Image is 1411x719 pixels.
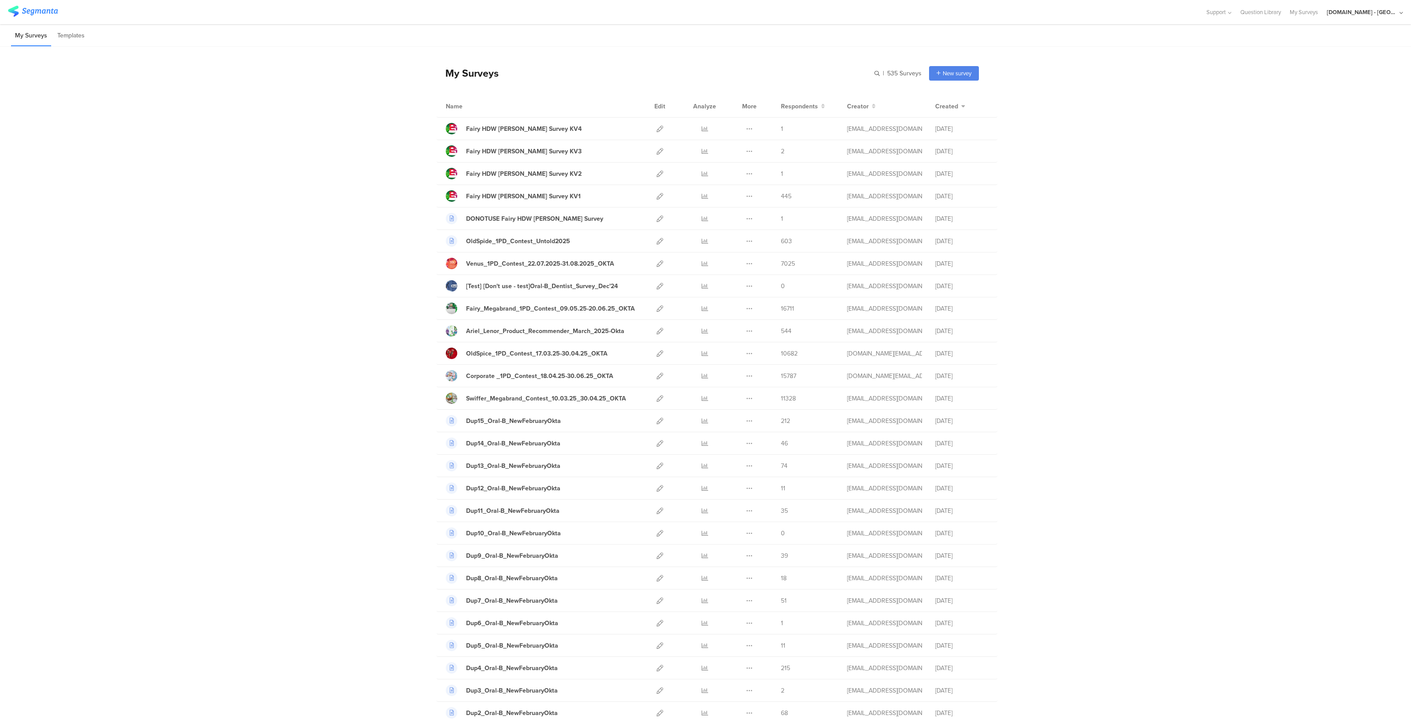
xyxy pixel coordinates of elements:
[935,551,988,560] div: [DATE]
[935,686,988,695] div: [DATE]
[466,192,581,201] div: Fairy HDW Zenon Survey KV1
[781,529,785,538] span: 0
[781,192,791,201] span: 445
[781,237,792,246] span: 603
[781,124,783,133] span: 1
[466,371,613,381] div: Corporate _1PD_Contest_18.04.25-30.06.25_OKTA
[446,707,558,719] a: Dup2_Oral-B_NewFebruaryOkta
[847,124,922,133] div: gheorghe.a.4@pg.com
[53,26,89,46] li: Templates
[446,550,558,561] a: Dup9_Oral-B_NewFebruaryOkta
[446,325,624,337] a: Ariel_Lenor_Product_Recommender_March_2025-Okta
[446,460,560,471] a: Dup13_Oral-B_NewFebruaryOkta
[437,66,499,81] div: My Surveys
[935,596,988,605] div: [DATE]
[935,371,988,381] div: [DATE]
[466,596,558,605] div: Dup7_Oral-B_NewFebruaryOkta
[847,484,922,493] div: stavrositu.m@pg.com
[935,304,988,313] div: [DATE]
[935,641,988,650] div: [DATE]
[847,439,922,448] div: stavrositu.m@pg.com
[466,169,582,178] div: Fairy HDW Zenon Survey KV2
[935,192,988,201] div: [DATE]
[446,303,635,314] a: Fairy_Megabrand_1PD_Contest_09.05.25-20.06.25_OKTA
[466,708,558,718] div: Dup2_Oral-B_NewFebruaryOkta
[847,102,876,111] button: Creator
[781,574,787,583] span: 18
[847,619,922,628] div: stavrositu.m@pg.com
[781,147,784,156] span: 2
[935,259,988,268] div: [DATE]
[781,304,794,313] span: 16711
[446,190,581,202] a: Fairy HDW [PERSON_NAME] Survey KV1
[446,123,582,134] a: Fairy HDW [PERSON_NAME] Survey KV4
[935,124,988,133] div: [DATE]
[446,280,618,292] a: [Test] [Don't use - test]Oral-B_Dentist_Survey_Dec'24
[446,348,608,359] a: OldSpice_1PD_Contest_17.03.25-30.04.25_OKTA
[466,641,558,650] div: Dup5_Oral-B_NewFebruaryOkta
[446,102,499,111] div: Name
[446,415,561,426] a: Dup15_Oral-B_NewFebruaryOkta
[935,349,988,358] div: [DATE]
[781,663,790,673] span: 215
[466,394,626,403] div: Swiffer_Megabrand_Contest_10.03.25_30.04.25_OKTA
[781,169,783,178] span: 1
[847,102,869,111] span: Creator
[935,506,988,515] div: [DATE]
[847,641,922,650] div: stavrositu.m@pg.com
[935,237,988,246] div: [DATE]
[466,439,560,448] div: Dup14_Oral-B_NewFebruaryOkta
[935,708,988,718] div: [DATE]
[935,439,988,448] div: [DATE]
[466,304,635,313] div: Fairy_Megabrand_1PD_Contest_09.05.25-20.06.25_OKTA
[781,371,796,381] span: 15787
[781,686,784,695] span: 2
[847,326,922,336] div: betbeder.mb@pg.com
[935,484,988,493] div: [DATE]
[847,686,922,695] div: stavrositu.m@pg.com
[781,708,788,718] span: 68
[781,259,795,268] span: 7025
[781,416,790,426] span: 212
[446,393,626,404] a: Swiffer_Megabrand_Contest_10.03.25_30.04.25_OKTA
[881,69,885,78] span: |
[935,214,988,223] div: [DATE]
[446,258,614,269] a: Venus_1PD_Contest_22.07.2025-31.08.2025_OKTA
[935,574,988,583] div: [DATE]
[466,349,608,358] div: OldSpice_1PD_Contest_17.03.25-30.04.25_OKTA
[446,685,558,696] a: Dup3_Oral-B_NewFebruaryOkta
[446,168,582,179] a: Fairy HDW [PERSON_NAME] Survey KV2
[935,416,988,426] div: [DATE]
[781,619,783,628] span: 1
[446,370,613,382] a: Corporate _1PD_Contest_18.04.25-30.06.25_OKTA
[847,708,922,718] div: stavrositu.m@pg.com
[446,145,582,157] a: Fairy HDW [PERSON_NAME] Survey KV3
[466,259,614,268] div: Venus_1PD_Contest_22.07.2025-31.08.2025_OKTA
[781,484,785,493] span: 11
[781,102,818,111] span: Respondents
[781,326,791,336] span: 544
[8,6,58,17] img: segmanta logo
[935,619,988,628] div: [DATE]
[781,214,783,223] span: 1
[887,69,922,78] span: 535 Surveys
[466,326,624,336] div: Ariel_Lenor_Product_Recommender_March_2025-Okta
[446,640,558,651] a: Dup5_Oral-B_NewFebruaryOkta
[466,529,561,538] div: Dup10_Oral-B_NewFebruaryOkta
[446,505,560,516] a: Dup11_Oral-B_NewFebruaryOkta
[847,169,922,178] div: gheorghe.a.4@pg.com
[847,237,922,246] div: gheorghe.a.4@pg.com
[847,663,922,673] div: stavrositu.m@pg.com
[935,102,958,111] span: Created
[847,529,922,538] div: stavrositu.m@pg.com
[650,95,669,117] div: Edit
[847,461,922,471] div: stavrositu.m@pg.com
[781,282,785,291] span: 0
[446,572,558,584] a: Dup8_Oral-B_NewFebruaryOkta
[466,124,582,133] div: Fairy HDW Zenon Survey KV4
[446,595,558,606] a: Dup7_Oral-B_NewFebruaryOkta
[466,484,560,493] div: Dup12_Oral-B_NewFebruaryOkta
[935,529,988,538] div: [DATE]
[847,282,922,291] div: betbeder.mb@pg.com
[466,461,560,471] div: Dup13_Oral-B_NewFebruaryOkta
